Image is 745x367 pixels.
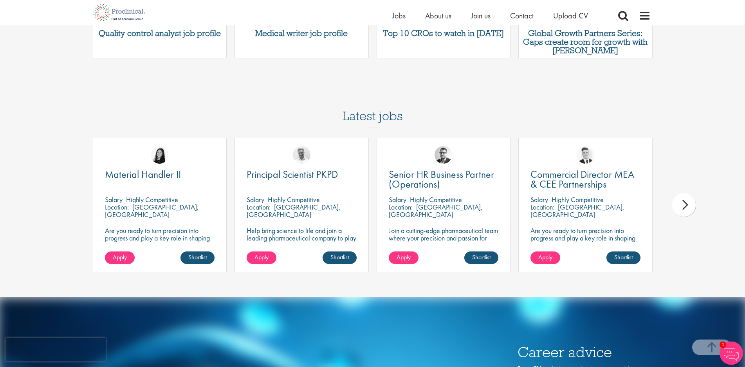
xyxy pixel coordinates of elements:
p: [GEOGRAPHIC_DATA], [GEOGRAPHIC_DATA] [247,202,341,219]
a: Contact [510,11,534,21]
p: Join a cutting-edge pharmaceutical team where your precision and passion for quality will help sh... [389,227,499,257]
span: Salary [530,195,548,204]
a: Shortlist [464,251,498,264]
span: 1 [720,342,726,348]
p: Highly Competitive [552,195,604,204]
a: Jobs [392,11,406,21]
a: Apply [247,251,276,264]
span: Location: [105,202,129,212]
img: Numhom Sudsok [151,146,168,164]
p: Highly Competitive [268,195,320,204]
img: Joshua Bye [293,146,310,164]
span: Apply [254,253,269,261]
p: Highly Competitive [410,195,462,204]
p: [GEOGRAPHIC_DATA], [GEOGRAPHIC_DATA] [105,202,199,219]
a: Apply [530,251,560,264]
span: Salary [389,195,406,204]
a: Medical writer job profile [239,29,364,38]
a: Top 10 CROs to watch in [DATE] [381,29,507,38]
span: Principal Scientist PKPD [247,168,338,181]
a: Commercial Director MEA & CEE Partnerships [530,170,640,189]
a: Material Handler II [105,170,215,179]
span: Senior HR Business Partner (Operations) [389,168,494,191]
a: Apply [105,251,135,264]
a: Shortlist [180,251,215,264]
a: Senior HR Business Partner (Operations) [389,170,499,189]
span: Commercial Director MEA & CEE Partnerships [530,168,634,191]
p: Are you ready to turn precision into progress and play a key role in shaping the future of pharma... [105,227,215,249]
p: [GEOGRAPHIC_DATA], [GEOGRAPHIC_DATA] [530,202,624,219]
div: next [672,193,696,217]
a: Shortlist [323,251,357,264]
span: Apply [113,253,127,261]
span: Salary [105,195,123,204]
iframe: reCAPTCHA [5,338,106,362]
a: Principal Scientist PKPD [247,170,357,179]
p: Help bring science to life and join a leading pharmaceutical company to play a key role in delive... [247,227,357,264]
span: Apply [538,253,552,261]
a: Shortlist [606,251,640,264]
h3: Career advice [518,345,651,360]
span: Location: [530,202,554,212]
span: Material Handler II [105,168,181,181]
span: Salary [247,195,264,204]
a: Apply [389,251,418,264]
img: Nicolas Daniel [577,146,594,164]
a: Global Growth Partners Series: Gaps create room for growth with [PERSON_NAME] [523,29,648,55]
p: [GEOGRAPHIC_DATA], [GEOGRAPHIC_DATA] [389,202,483,219]
a: Join us [471,11,491,21]
h3: Latest jobs [343,90,403,128]
span: Location: [247,202,271,212]
p: Are you ready to turn precision into progress and play a key role in shaping the future of pharma... [530,227,640,249]
img: Chatbot [720,342,743,365]
a: Upload CV [553,11,588,21]
a: Quality control analyst job profile [97,29,223,38]
img: Niklas Kaminski [435,146,452,164]
a: About us [425,11,451,21]
span: Location: [389,202,413,212]
p: Highly Competitive [126,195,178,204]
span: Apply [397,253,411,261]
